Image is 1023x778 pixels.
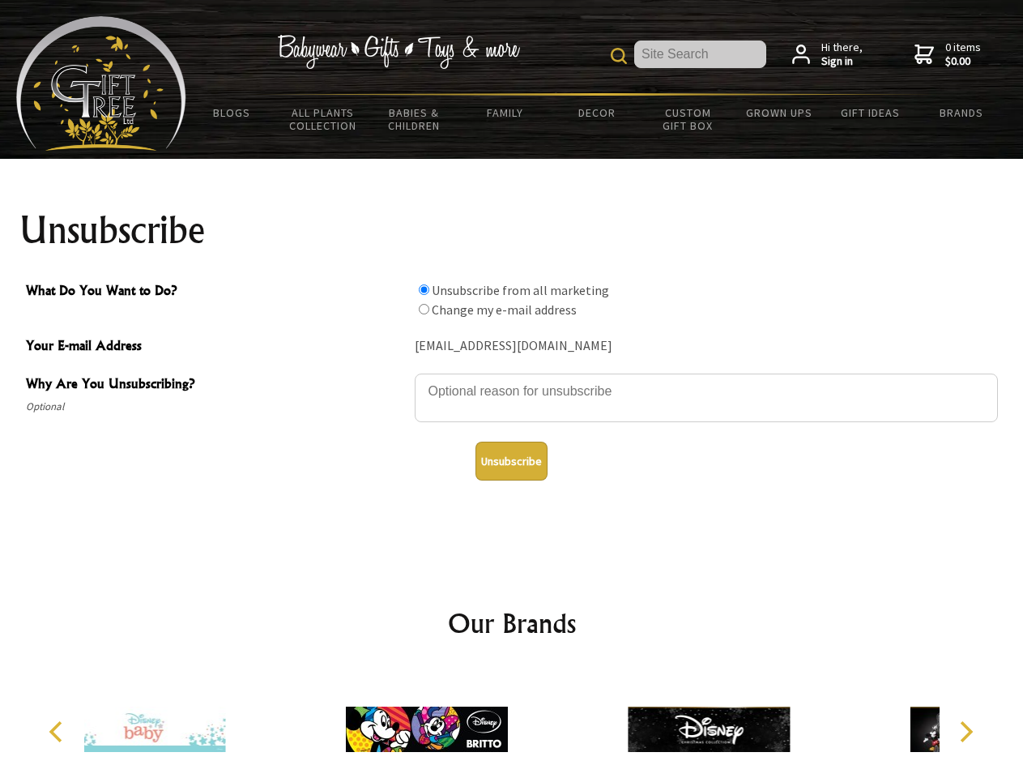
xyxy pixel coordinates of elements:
span: What Do You Want to Do? [26,280,407,304]
label: Unsubscribe from all marketing [432,282,609,298]
a: 0 items$0.00 [914,41,981,69]
a: Family [460,96,552,130]
span: Optional [26,397,407,417]
a: Brands [916,96,1008,130]
a: BLOGS [186,96,278,130]
a: Gift Ideas [825,96,916,130]
div: [EMAIL_ADDRESS][DOMAIN_NAME] [415,334,998,359]
a: Decor [551,96,642,130]
input: Site Search [634,41,766,68]
a: Babies & Children [369,96,460,143]
span: Why Are You Unsubscribing? [26,374,407,397]
label: Change my e-mail address [432,301,577,318]
span: Your E-mail Address [26,336,407,359]
h1: Unsubscribe [19,211,1004,250]
img: Babywear - Gifts - Toys & more [277,35,520,69]
button: Previous [40,714,76,750]
textarea: Why Are You Unsubscribing? [415,374,998,422]
button: Unsubscribe [475,442,548,481]
a: Custom Gift Box [642,96,734,143]
strong: Sign in [821,54,863,69]
input: What Do You Want to Do? [419,284,429,295]
img: Babyware - Gifts - Toys and more... [16,16,186,151]
span: 0 items [945,40,981,69]
button: Next [948,714,983,750]
a: All Plants Collection [278,96,369,143]
img: product search [611,48,627,64]
span: Hi there, [821,41,863,69]
a: Grown Ups [733,96,825,130]
strong: $0.00 [945,54,981,69]
input: What Do You Want to Do? [419,304,429,314]
a: Hi there,Sign in [792,41,863,69]
h2: Our Brands [32,604,991,643]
